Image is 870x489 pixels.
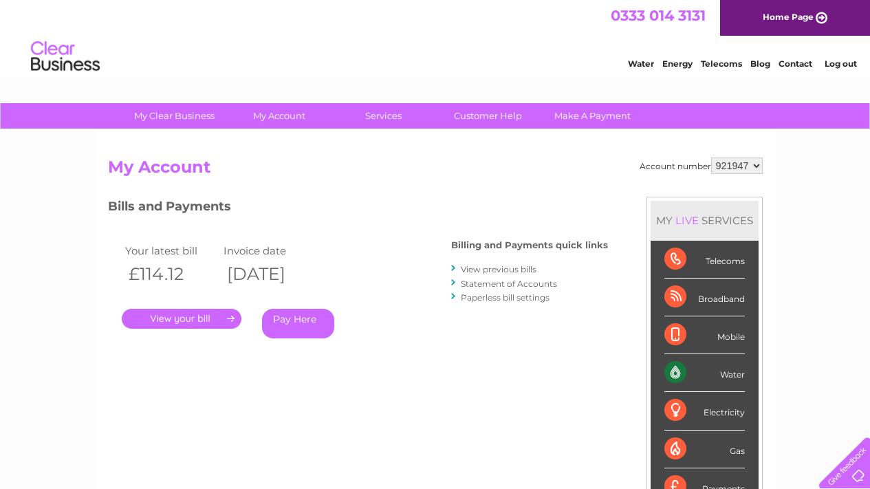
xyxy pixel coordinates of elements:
[122,260,221,288] th: £114.12
[673,214,702,227] div: LIVE
[651,201,759,240] div: MY SERVICES
[664,431,745,468] div: Gas
[461,279,557,289] a: Statement of Accounts
[664,316,745,354] div: Mobile
[222,103,336,129] a: My Account
[536,103,649,129] a: Make A Payment
[664,241,745,279] div: Telecoms
[262,309,334,338] a: Pay Here
[640,157,763,174] div: Account number
[220,241,319,260] td: Invoice date
[118,103,231,129] a: My Clear Business
[611,7,706,24] a: 0333 014 3131
[108,197,608,221] h3: Bills and Payments
[111,8,761,67] div: Clear Business is a trading name of Verastar Limited (registered in [GEOGRAPHIC_DATA] No. 3667643...
[327,103,440,129] a: Services
[779,58,812,69] a: Contact
[451,240,608,250] h4: Billing and Payments quick links
[664,354,745,392] div: Water
[108,157,763,184] h2: My Account
[122,241,221,260] td: Your latest bill
[431,103,545,129] a: Customer Help
[628,58,654,69] a: Water
[662,58,693,69] a: Energy
[461,264,536,274] a: View previous bills
[701,58,742,69] a: Telecoms
[220,260,319,288] th: [DATE]
[825,58,857,69] a: Log out
[664,279,745,316] div: Broadband
[122,309,241,329] a: .
[750,58,770,69] a: Blog
[461,292,550,303] a: Paperless bill settings
[664,392,745,430] div: Electricity
[30,36,100,78] img: logo.png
